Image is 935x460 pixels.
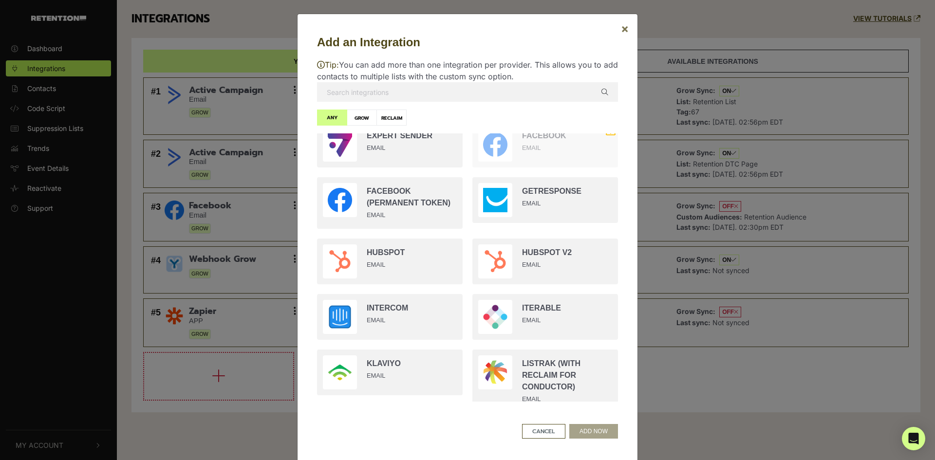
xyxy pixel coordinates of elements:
button: Close [613,15,636,42]
label: RECLAIM [376,110,407,126]
small: EMAIL [522,144,541,151]
img: Facebook [483,132,507,157]
div: Facebook [522,128,612,156]
h5: Add an Integration [317,34,618,51]
div: Open Intercom Messenger [902,427,925,450]
p: You can add more than one integration per provider. This allows you to add contacts to multiple l... [317,59,618,82]
span: × [621,21,629,36]
input: Search integrations [317,82,618,102]
button: CANCEL [522,424,565,439]
button: ADD NOW [569,424,618,439]
label: GROW [347,110,377,126]
label: ANY [317,110,347,126]
span: Tip: [317,60,339,70]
